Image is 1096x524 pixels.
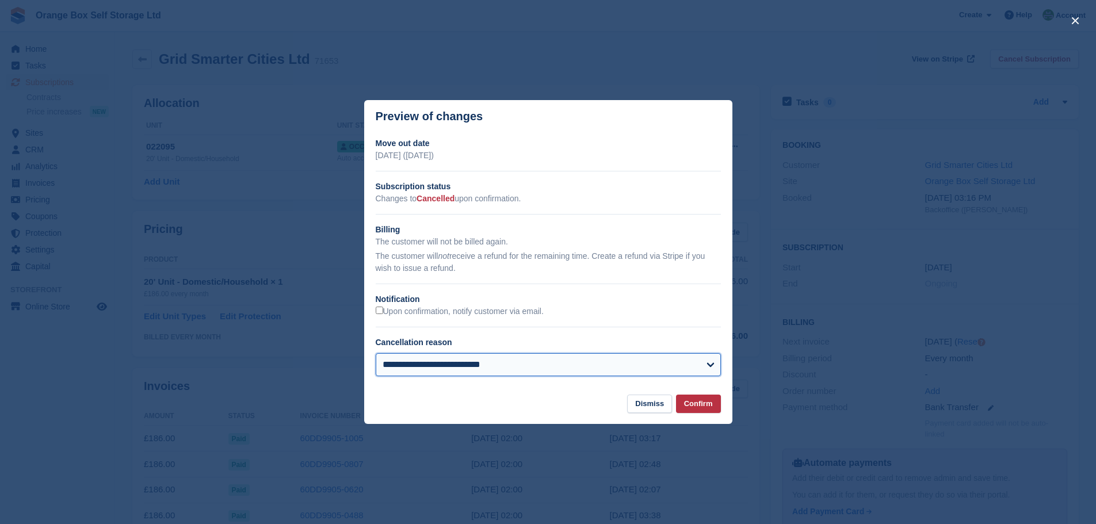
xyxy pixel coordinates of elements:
[376,137,721,150] h2: Move out date
[376,338,452,347] label: Cancellation reason
[376,224,721,236] h2: Billing
[376,193,721,205] p: Changes to upon confirmation.
[376,110,483,123] p: Preview of changes
[376,307,544,317] label: Upon confirmation, notify customer via email.
[438,251,449,261] em: not
[376,250,721,274] p: The customer will receive a refund for the remaining time. Create a refund via Stripe if you wish...
[417,194,455,203] span: Cancelled
[376,307,383,314] input: Upon confirmation, notify customer via email.
[376,236,721,248] p: The customer will not be billed again.
[676,395,721,414] button: Confirm
[376,293,721,305] h2: Notification
[376,181,721,193] h2: Subscription status
[376,150,721,162] p: [DATE] ([DATE])
[1066,12,1084,30] button: close
[627,395,672,414] button: Dismiss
